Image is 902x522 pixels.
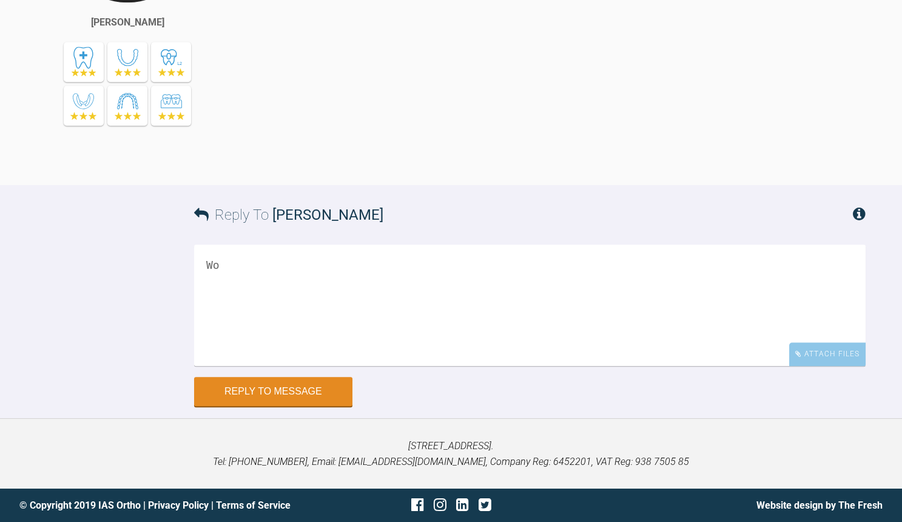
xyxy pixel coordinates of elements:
p: [STREET_ADDRESS]. Tel: [PHONE_NUMBER], Email: [EMAIL_ADDRESS][DOMAIN_NAME], Company Reg: 6452201,... [19,438,883,469]
a: Privacy Policy [148,500,209,511]
div: © Copyright 2019 IAS Ortho | | [19,498,307,514]
div: [PERSON_NAME] [91,15,164,30]
h3: Reply To [194,203,383,226]
a: Website design by The Fresh [756,500,883,511]
a: Terms of Service [216,500,291,511]
button: Reply to Message [194,377,352,406]
span: [PERSON_NAME] [272,206,383,223]
div: Attach Files [789,342,866,366]
textarea: Wou [194,245,866,366]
